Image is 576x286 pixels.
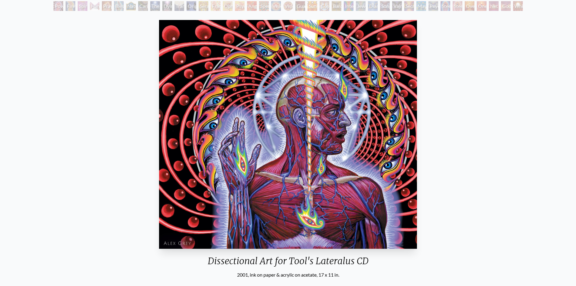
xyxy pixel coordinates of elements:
[138,1,148,11] div: Caring
[211,1,220,11] div: Fractal Eyes
[187,1,196,11] div: Original Face
[259,1,269,11] div: Spectral Lotus
[283,1,293,11] div: Vision Crystal Tondo
[428,1,438,11] div: Peyote Being
[162,1,172,11] div: Dying
[295,1,305,11] div: Guardian of Infinite Vision
[223,1,233,11] div: Ophanic Eyelash
[78,1,87,11] div: Spirit Animates the Flesh
[332,1,341,11] div: Bardo Being
[308,1,317,11] div: Sunyata
[441,1,450,11] div: Steeplehead 1
[54,1,63,11] div: Power to the Peaceful
[501,1,511,11] div: Godself
[159,20,417,249] img: tool-dissectional-alex-grey-watermarked.jpg
[368,1,378,11] div: Diamond Being
[392,1,402,11] div: Vajra Being
[247,1,257,11] div: Angel Skin
[489,1,499,11] div: Net of Being
[199,1,208,11] div: Seraphic Transport Docking on the Third Eye
[174,1,184,11] div: Transfiguration
[380,1,390,11] div: Song of Vajra Being
[114,1,124,11] div: Blessing Hand
[271,1,281,11] div: Vision Crystal
[320,1,329,11] div: Cosmic Elf
[465,1,474,11] div: Oversoul
[235,1,245,11] div: Psychomicrograph of a Fractal Paisley Cherub Feather Tip
[404,1,414,11] div: Secret Writing Being
[453,1,462,11] div: Steeplehead 2
[477,1,487,11] div: One
[90,1,99,11] div: Hands that See
[102,1,112,11] div: Praying Hands
[356,1,366,11] div: Jewel Being
[344,1,353,11] div: Interbeing
[126,1,136,11] div: Nature of Mind
[157,271,420,278] div: 2001, ink on paper & acrylic on acetate, 17 x 11 in.
[157,255,420,271] div: Dissectional Art for Tool's Lateralus CD
[150,1,160,11] div: The Soul Finds It's Way
[66,1,75,11] div: Firewalking
[513,1,523,11] div: White Light
[416,1,426,11] div: Mayan Being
